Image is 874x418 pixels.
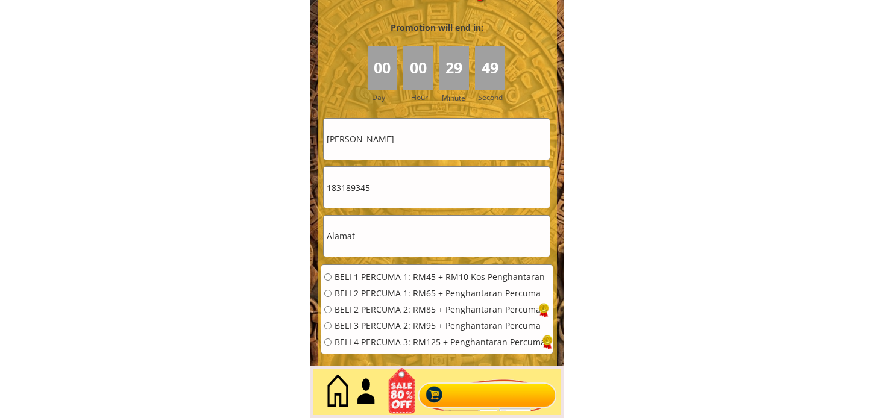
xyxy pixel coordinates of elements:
h3: Hour [411,92,436,103]
span: BELI 1 PERCUMA 1: RM45 + RM10 Kos Penghantaran [335,273,545,281]
span: BELI 2 PERCUMA 2: RM85 + Penghantaran Percuma [335,305,545,314]
h3: Promotion will end in: [369,21,505,34]
h3: Minute [442,92,468,104]
span: BELI 4 PERCUMA 3: RM125 + Penghantaran Percuma [335,338,545,346]
input: Telefon [324,167,550,208]
h3: Day [372,92,402,103]
span: BELI 3 PERCUMA 2: RM95 + Penghantaran Percuma [335,322,545,330]
input: Nama [324,119,550,160]
h3: Second [478,92,508,103]
span: BELI 2 PERCUMA 1: RM65 + Penghantaran Percuma [335,289,545,298]
input: Alamat [324,216,550,257]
